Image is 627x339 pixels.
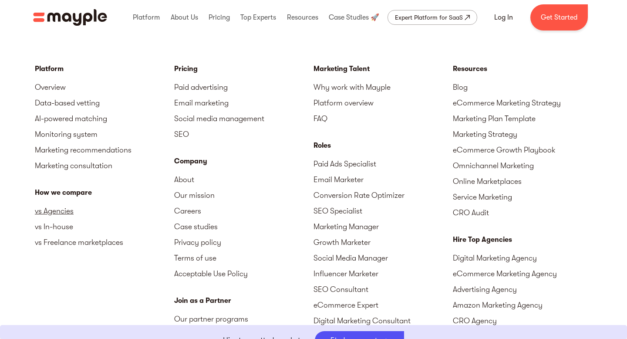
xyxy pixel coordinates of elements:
[453,266,592,281] a: eCommerce Marketing Agency
[453,142,592,158] a: eCommerce Growth Playbook
[313,313,453,329] a: Digital Marketing Consultant
[453,234,592,245] div: Hire Top Agencies
[484,7,523,28] a: Log In
[313,187,453,203] a: Conversion Rate Optimizer
[174,95,313,111] a: Email marketing
[174,219,313,234] a: Case studies
[35,79,174,95] a: Overview
[35,234,174,250] a: vs Freelance marketplaces
[35,126,174,142] a: Monitoring system
[35,111,174,126] a: AI-powered matching
[313,156,453,172] a: Paid Ads Specialist
[35,187,174,198] div: How we compare
[313,79,453,95] a: Why work with Mayple
[206,3,232,31] div: Pricing
[35,158,174,173] a: Marketing consultation
[33,9,107,26] a: home
[313,172,453,187] a: Email Marketer
[453,250,592,266] a: Digital Marketing Agency
[174,111,313,126] a: Social media management
[313,250,453,266] a: Social Media Manager
[35,64,174,74] div: Platform
[395,12,463,23] div: Expert Platform for SaaS
[174,156,313,166] div: Company
[313,140,453,151] div: Roles
[174,250,313,266] a: Terms of use
[530,4,588,31] a: Get Started
[35,219,174,234] a: vs In-house
[174,311,313,327] a: Our partner programs
[35,95,174,111] a: Data-based vetting
[313,95,453,111] a: Platform overview
[313,64,453,74] div: Marketing Talent
[174,266,313,281] a: Acceptable Use Policy
[453,111,592,126] a: Marketing Plan Template
[453,313,592,329] a: CRO Agency
[174,64,313,74] a: Pricing
[453,189,592,205] a: Service Marketing
[174,203,313,219] a: Careers
[174,172,313,187] a: About
[313,281,453,297] a: SEO Consultant
[131,3,162,31] div: Platform
[35,203,174,219] a: vs Agencies
[453,64,592,74] div: Resources
[33,9,107,26] img: Mayple logo
[313,297,453,313] a: eCommerce Expert
[174,295,313,306] div: Join as a Partner
[313,111,453,126] a: FAQ
[313,234,453,250] a: Growth Marketer
[453,205,592,220] a: CRO Audit
[313,203,453,219] a: SEO Specialist
[313,266,453,281] a: Influencer Marketer
[453,79,592,95] a: Blog
[453,126,592,142] a: Marketing Strategy
[35,142,174,158] a: Marketing recommendations
[453,158,592,173] a: Omnichannel Marketing
[174,234,313,250] a: Privacy policy
[453,95,592,111] a: eCommerce Marketing Strategy
[453,173,592,189] a: Online Marketplaces
[174,187,313,203] a: Our mission
[453,281,592,297] a: Advertising Agency
[313,219,453,234] a: Marketing Manager
[388,10,477,25] a: Expert Platform for SaaS
[453,297,592,313] a: Amazon Marketing Agency
[169,3,200,31] div: About Us
[285,3,320,31] div: Resources
[174,126,313,142] a: SEO
[174,79,313,95] a: Paid advertising
[238,3,278,31] div: Top Experts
